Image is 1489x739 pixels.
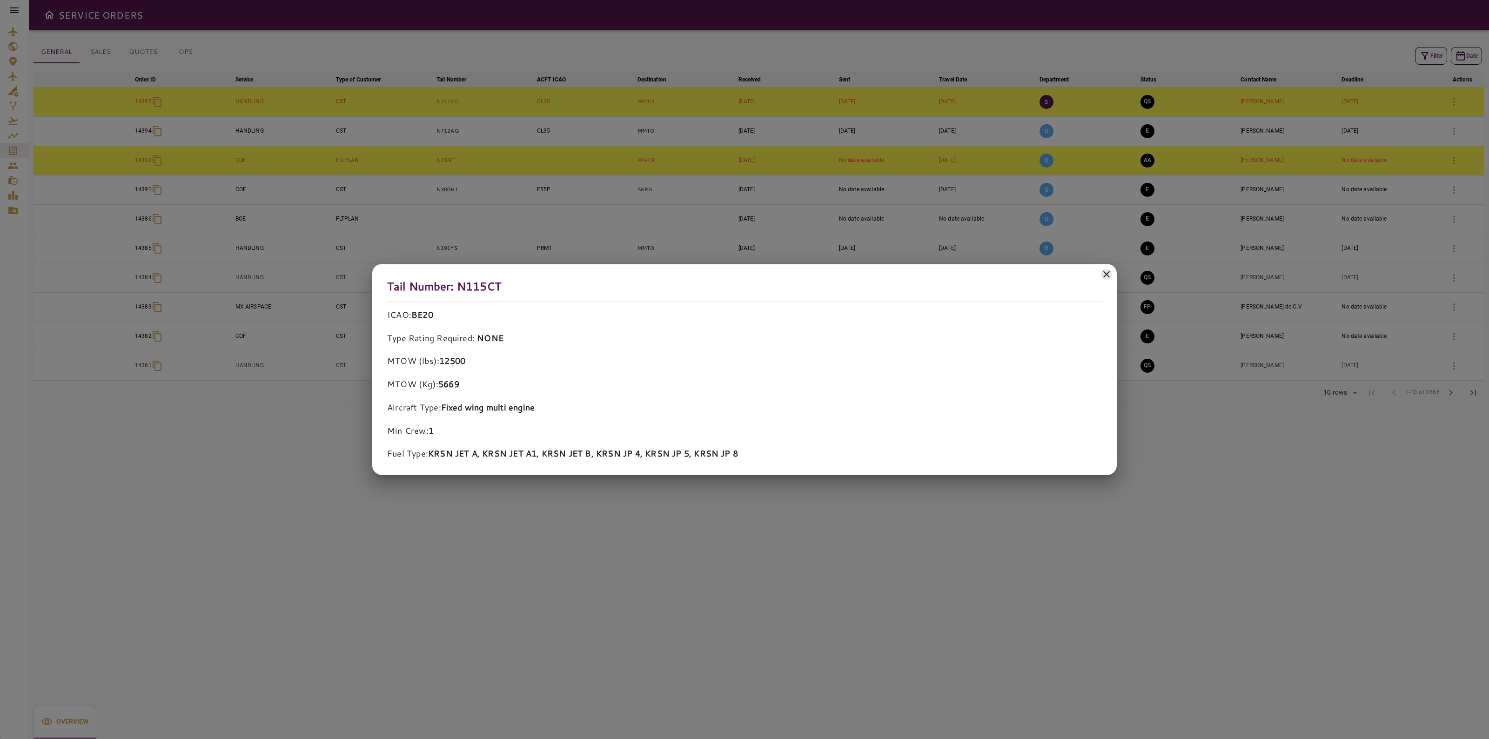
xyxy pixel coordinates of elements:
[438,378,459,390] b: 5669
[387,356,1102,368] p: MTOW (lbs):
[387,279,1102,301] h5: Tail Number: N115CT
[411,309,433,321] b: BE20
[439,355,465,367] b: 12500
[387,309,1102,321] p: ICAO:
[387,425,1102,437] p: Min Crew:
[387,379,1102,391] p: MTOW (Kg):
[429,424,434,437] b: 1
[387,332,1102,344] p: Type Rating Required:
[477,332,503,344] b: NONE
[441,401,535,413] b: Fixed wing multi engine
[428,448,738,460] b: KRSN JET A, KRSN JET A1, KRSN JET B, KRSN JP 4, KRSN JP 5, KRSN JP 8
[387,448,1102,460] p: Fuel Type:
[387,402,1102,414] p: Aircraft Type:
